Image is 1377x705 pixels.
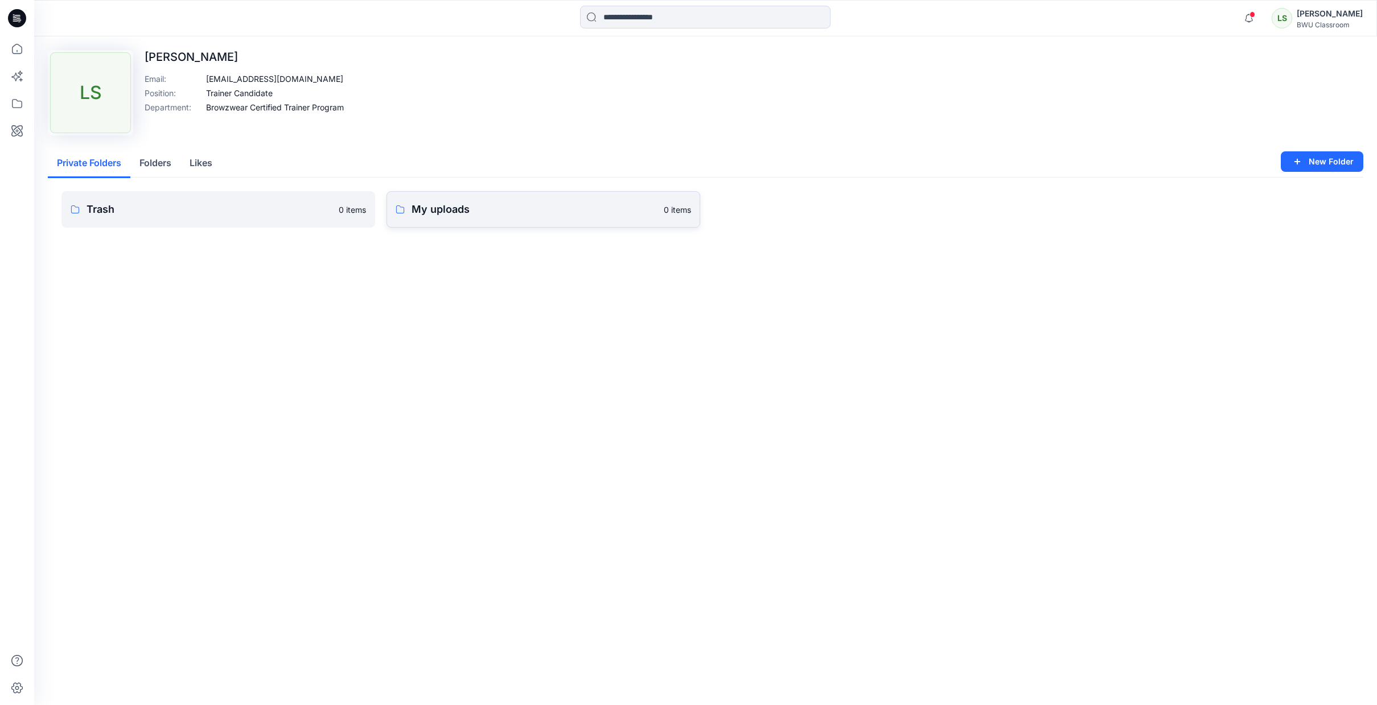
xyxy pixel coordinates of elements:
p: Department : [145,101,202,113]
button: Likes [180,149,221,178]
p: [EMAIL_ADDRESS][DOMAIN_NAME] [206,73,343,85]
div: LS [1272,8,1292,28]
a: My uploads0 items [387,191,700,228]
button: New Folder [1281,151,1363,172]
a: Trash0 items [61,191,375,228]
p: Trainer Candidate [206,87,273,99]
button: Private Folders [48,149,130,178]
p: Trash [87,201,332,217]
p: Email : [145,73,202,85]
p: Browzwear Certified Trainer Program [206,101,344,113]
div: [PERSON_NAME] [1297,7,1363,20]
p: Position : [145,87,202,99]
p: 0 items [664,204,691,216]
p: 0 items [339,204,366,216]
p: [PERSON_NAME] [145,50,344,64]
div: BWU Classroom [1297,20,1363,29]
button: Folders [130,149,180,178]
p: My uploads [412,201,657,217]
div: LS [50,52,131,133]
